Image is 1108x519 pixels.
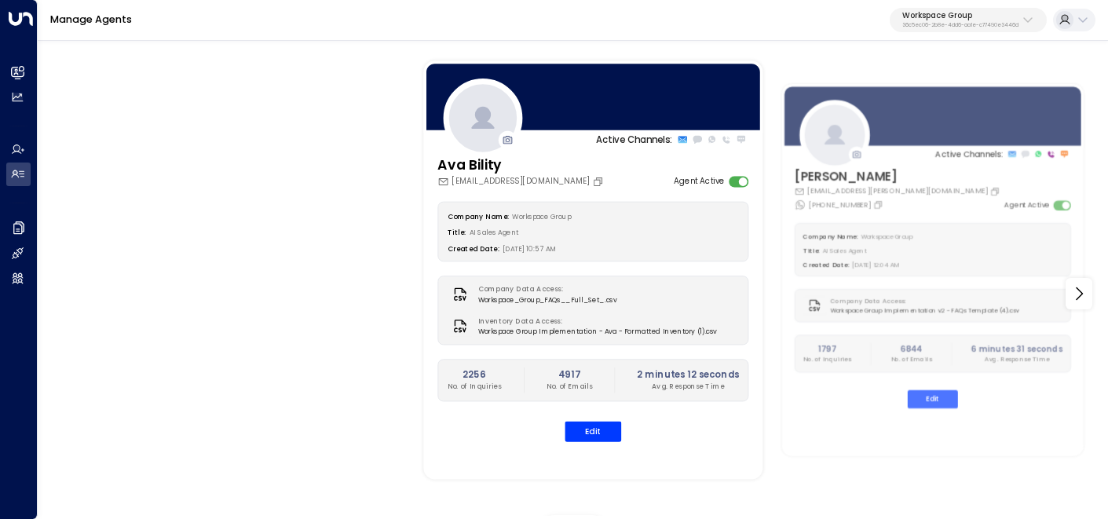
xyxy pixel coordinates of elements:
button: Edit [565,421,621,441]
label: Title: [448,228,466,237]
span: Workspace_Group_FAQs__Full_Set_.csv [478,294,616,305]
a: Manage Agents [50,13,132,26]
label: Title: [803,247,819,254]
h2: 2 minutes 12 seconds [637,368,739,382]
h2: 4917 [547,368,593,382]
p: No. of Emails [547,382,593,392]
div: [EMAIL_ADDRESS][PERSON_NAME][DOMAIN_NAME] [794,186,1002,196]
label: Agent Active [674,176,725,188]
h2: 6844 [890,343,931,355]
p: No. of Inquiries [803,355,850,364]
h3: [PERSON_NAME] [794,168,1002,186]
button: Copy [872,200,885,210]
p: Avg. Response Time [971,355,1062,364]
p: Workspace Group [902,11,1018,20]
span: Workspace Group Implementation v2 - FAQs Template (4).csv [830,306,1018,316]
span: [DATE] 10:57 AM [503,243,556,253]
h2: 1797 [803,343,850,355]
label: Created Date: [803,261,848,269]
h2: 2256 [448,368,501,382]
p: 36c5ec06-2b8e-4dd6-aa1e-c77490e3446d [902,22,1018,28]
span: Workspace Group [861,232,912,240]
div: [PHONE_NUMBER] [794,199,885,210]
h2: 6 minutes 31 seconds [971,343,1062,355]
label: Company Data Access: [830,297,1014,306]
button: Edit [907,390,957,408]
span: Workspace Group [512,212,571,221]
label: Company Name: [448,212,509,221]
span: AI Sales Agent [470,228,519,237]
label: Agent Active [1004,200,1050,210]
span: Workspace Group Implementation - Ava - Formatted Inventory (1).csv [478,327,717,337]
button: Copy [989,186,1002,196]
label: Created Date: [448,243,499,253]
span: AI Sales Agent [822,247,866,254]
label: Company Data Access: [478,284,611,294]
p: No. of Emails [890,355,931,364]
span: [DATE] 12:04 AM [852,261,900,269]
label: Inventory Data Access: [478,316,711,327]
p: Active Channels: [935,148,1003,159]
p: No. of Inquiries [448,382,501,392]
p: Active Channels: [596,133,672,146]
p: Avg. Response Time [637,382,739,392]
div: [EMAIL_ADDRESS][DOMAIN_NAME] [437,176,606,188]
button: Workspace Group36c5ec06-2b8e-4dd6-aa1e-c77490e3446d [890,8,1047,33]
button: Copy [592,176,606,187]
label: Company Name: [803,232,858,240]
h3: Ava Bility [437,155,606,176]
